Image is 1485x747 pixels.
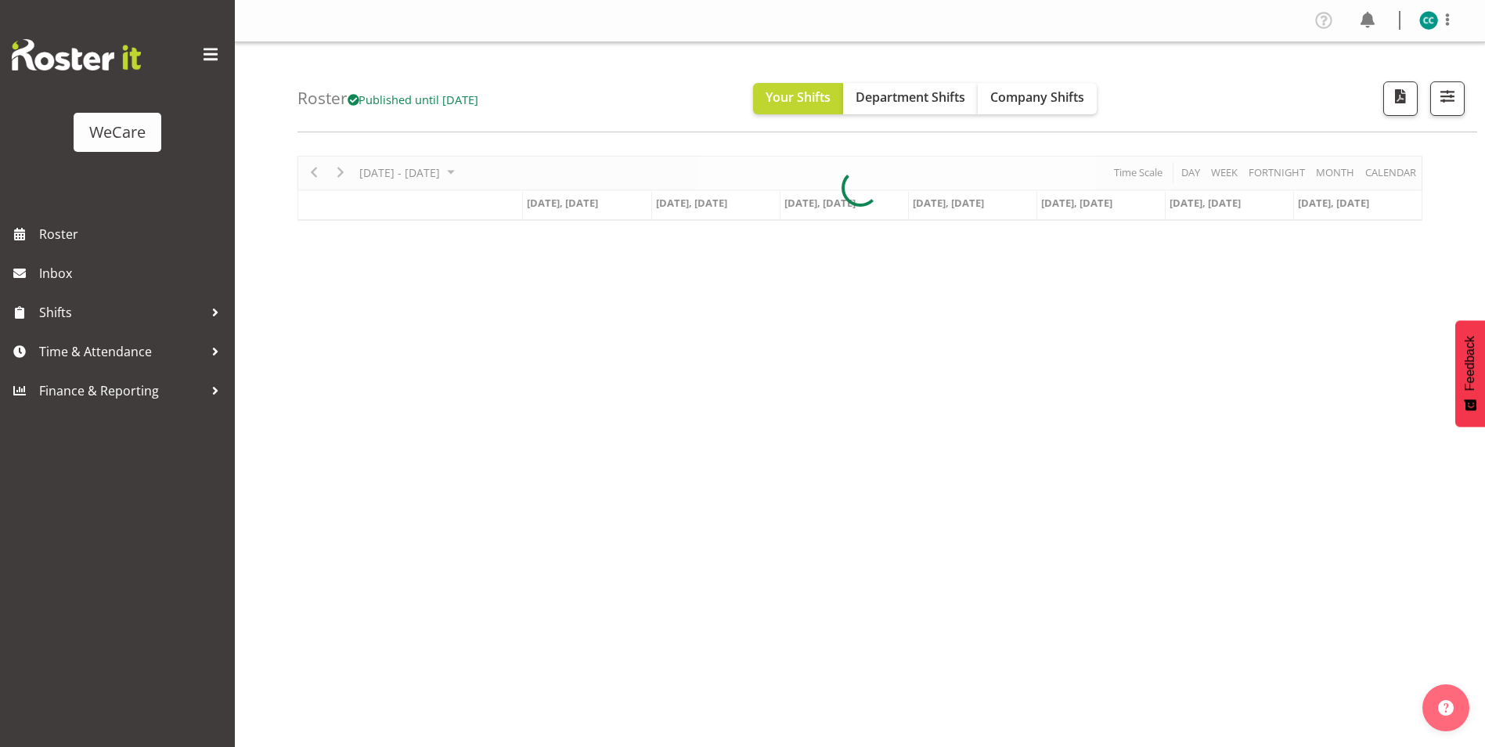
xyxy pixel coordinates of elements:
span: Inbox [39,262,227,285]
span: Department Shifts [856,88,965,106]
img: Rosterit website logo [12,39,141,70]
div: WeCare [89,121,146,144]
span: Company Shifts [990,88,1084,106]
button: Company Shifts [978,83,1097,114]
button: Your Shifts [753,83,843,114]
button: Department Shifts [843,83,978,114]
span: Shifts [39,301,204,324]
span: Published until [DATE] [348,92,479,107]
button: Filter Shifts [1430,81,1465,116]
h4: Roster [297,89,479,107]
img: help-xxl-2.png [1438,700,1454,716]
span: Your Shifts [766,88,831,106]
span: Feedback [1463,336,1477,391]
span: Time & Attendance [39,340,204,363]
button: Feedback - Show survey [1455,320,1485,427]
span: Finance & Reporting [39,379,204,402]
button: Download a PDF of the roster according to the set date range. [1383,81,1418,116]
img: charlotte-courtney11007.jpg [1419,11,1438,30]
span: Roster [39,222,227,246]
